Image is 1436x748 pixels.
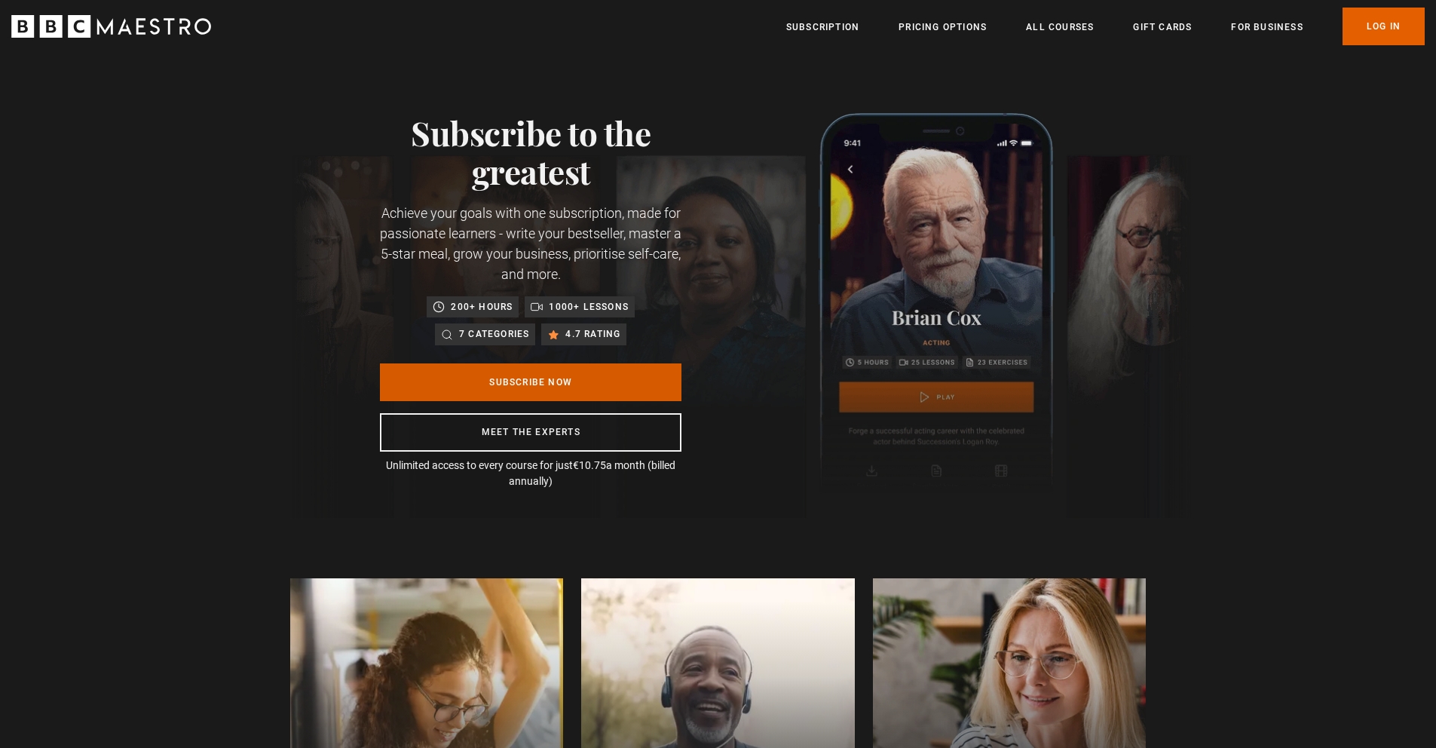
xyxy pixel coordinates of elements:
[565,326,620,342] p: 4.7 rating
[380,203,681,284] p: Achieve your goals with one subscription, made for passionate learners - write your bestseller, m...
[1026,20,1094,35] a: All Courses
[1133,20,1192,35] a: Gift Cards
[380,363,681,401] a: Subscribe Now
[380,458,681,489] p: Unlimited access to every course for just a month (billed annually)
[573,459,606,471] span: €10.75
[1231,20,1303,35] a: For business
[451,299,513,314] p: 200+ hours
[380,413,681,452] a: Meet the experts
[380,113,681,191] h1: Subscribe to the greatest
[549,299,629,314] p: 1000+ lessons
[786,8,1425,45] nav: Primary
[459,326,529,342] p: 7 categories
[11,15,211,38] svg: BBC Maestro
[786,20,859,35] a: Subscription
[899,20,987,35] a: Pricing Options
[1343,8,1425,45] a: Log In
